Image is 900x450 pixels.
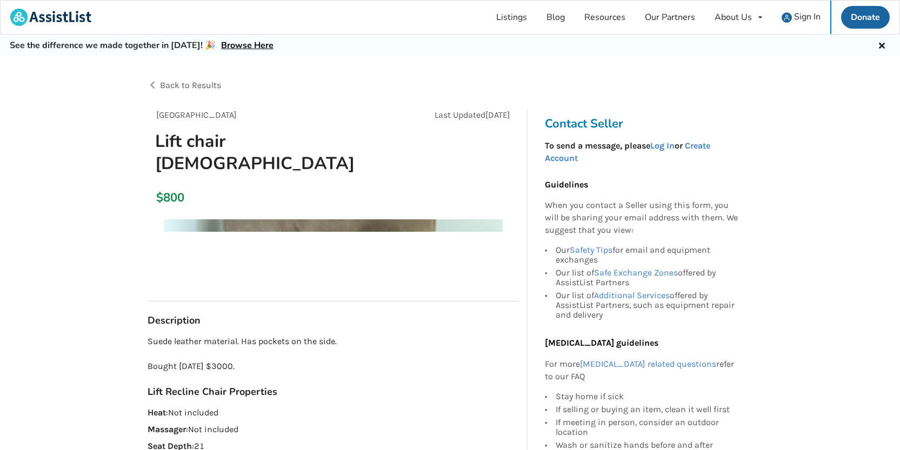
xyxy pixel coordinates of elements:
[772,1,830,34] a: user icon Sign In
[148,335,519,373] p: Suede leather material. Has pockets on the side. Bought [DATE] $3000.
[148,386,519,398] h3: Lift Recline Chair Properties
[545,199,738,237] p: When you contact a Seller using this form, you will be sharing your email address with them. We s...
[537,1,575,34] a: Blog
[156,110,237,120] span: [GEOGRAPHIC_DATA]
[485,110,510,120] span: [DATE]
[556,392,738,403] div: Stay home if sick
[160,80,221,90] span: Back to Results
[545,140,710,163] a: Create Account
[545,116,744,131] h3: Contact Seller
[594,267,678,278] a: Safe Exchange Zones
[148,314,519,327] h3: Description
[575,1,635,34] a: Resources
[841,6,890,29] a: Donate
[486,1,537,34] a: Listings
[148,424,519,436] p: : Not included
[556,403,738,416] div: If selling or buying an item, clean it well first
[146,130,402,174] h1: Lift chair [DEMOGRAPHIC_DATA]
[148,407,519,419] p: : Not included
[715,13,752,22] div: About Us
[635,1,705,34] a: Our Partners
[556,245,738,266] div: Our for email and equipment exchanges
[545,358,738,383] p: For more refer to our FAQ
[148,407,166,418] strong: Heat
[545,140,710,163] strong: To send a message, please or
[556,289,738,320] div: Our list of offered by AssistList Partners, such as equipment repair and delivery
[10,9,91,26] img: assistlist-logo
[570,245,612,255] a: Safety Tips
[435,110,485,120] span: Last Updated
[148,424,186,434] strong: Massager
[545,179,588,190] b: Guidelines
[556,266,738,289] div: Our list of offered by AssistList Partners
[545,338,658,348] b: [MEDICAL_DATA] guidelines
[794,11,821,23] span: Sign In
[782,12,792,23] img: user icon
[556,416,738,439] div: If meeting in person, consider an outdoor location
[156,190,162,205] div: $800
[580,359,716,369] a: [MEDICAL_DATA] related questions
[594,290,670,300] a: Additional Services
[221,39,274,51] a: Browse Here
[10,40,274,51] h5: See the difference we made together in [DATE]! 🎉
[650,140,675,151] a: Log In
